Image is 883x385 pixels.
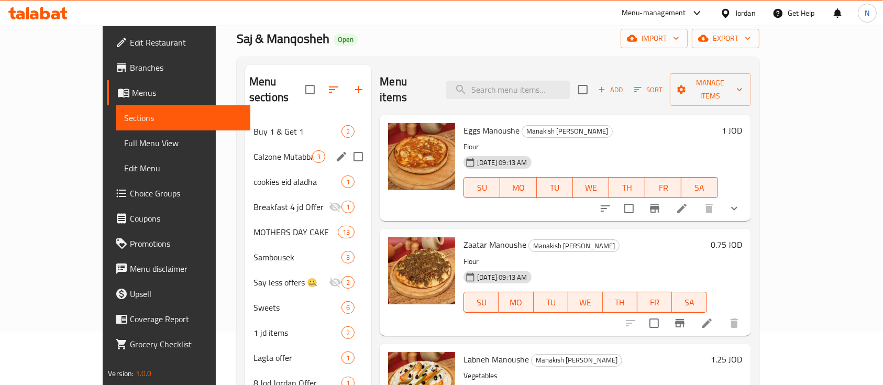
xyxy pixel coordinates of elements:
span: Saj & Manqosheh [237,27,329,50]
span: Sort sections [321,77,346,102]
span: SU [468,295,494,310]
span: [DATE] 09:13 AM [473,272,531,282]
span: [DATE] 09:13 AM [473,158,531,168]
div: items [312,150,325,163]
div: Breakfast 4 jd Offer1 [245,194,371,219]
button: SA [672,292,707,313]
p: Flour [463,140,718,153]
span: Manage items [678,76,743,103]
button: show more [722,196,747,221]
button: WE [573,177,609,198]
span: Sweets [253,301,341,314]
h2: Menu sections [249,74,305,105]
span: SA [676,295,702,310]
span: FR [642,295,668,310]
span: SA [686,180,713,195]
div: Buy 1 & Get 1 [253,125,341,138]
div: items [341,201,355,213]
span: 1 [342,177,354,187]
span: Sort items [627,82,670,98]
a: Branches [107,55,250,80]
span: TH [613,180,641,195]
span: Branches [130,61,242,74]
svg: Show Choices [728,202,741,215]
span: Manakish [PERSON_NAME] [529,240,619,252]
span: Select section [572,79,594,101]
span: cookies eid aladha [253,175,341,188]
span: Grocery Checklist [130,338,242,350]
span: WE [577,180,605,195]
button: Manage items [670,73,751,106]
span: Select to update [618,197,640,219]
span: FR [649,180,677,195]
span: Sambousek [253,251,341,263]
button: delete [722,311,747,336]
span: 1 [342,353,354,363]
div: MOTHERS DAY CAKE13 [245,219,371,245]
span: Add [597,84,625,96]
div: items [338,226,355,238]
span: 13 [338,227,354,237]
span: 3 [313,152,325,162]
div: Menu-management [622,7,686,19]
button: delete [697,196,722,221]
a: Coupons [107,206,250,231]
button: MO [499,292,533,313]
button: Sort [632,82,666,98]
svg: Inactive section [329,276,341,289]
span: Zaatar Manoushe [463,237,526,252]
span: Select all sections [299,79,321,101]
span: Sort [634,84,663,96]
button: export [692,29,759,48]
span: Labneh Manoushe [463,351,529,367]
span: TU [538,295,564,310]
span: WE [572,295,599,310]
a: Edit menu item [676,202,688,215]
span: Edit Restaurant [130,36,242,49]
h2: Menu items [380,74,433,105]
p: Flour [463,255,707,268]
div: 1 jd items2 [245,320,371,345]
div: 1 jd items [253,326,341,339]
a: Choice Groups [107,181,250,206]
div: Say less offers 🤐2 [245,270,371,295]
button: edit [334,149,349,164]
span: Add item [594,82,627,98]
span: Say less offers 🤐 [253,276,329,289]
span: 2 [342,278,354,288]
button: SA [681,177,718,198]
h6: 1 JOD [722,123,743,138]
div: Sweets6 [245,295,371,320]
img: Zaatar Manoushe [388,237,455,304]
div: items [341,326,355,339]
div: Manakish Shamia [528,239,620,252]
div: Open [334,34,358,46]
div: Sambousek3 [245,245,371,270]
button: import [621,29,688,48]
span: import [629,32,679,45]
span: Menu disclaimer [130,262,242,275]
button: Add [594,82,627,98]
span: Open [334,35,358,44]
h6: 1.25 JOD [711,352,743,367]
div: Manakish Shamia [522,125,613,138]
span: MOTHERS DAY CAKE [253,226,338,238]
div: Lagta offer1 [245,345,371,370]
div: items [341,276,355,289]
span: Full Menu View [124,137,242,149]
span: Manakish [PERSON_NAME] [522,125,612,137]
a: Coverage Report [107,306,250,332]
span: Sections [124,112,242,124]
span: Menus [132,86,242,99]
span: SU [468,180,496,195]
a: Menu disclaimer [107,256,250,281]
button: Branch-specific-item [667,311,692,336]
div: items [341,301,355,314]
button: Branch-specific-item [642,196,667,221]
span: Edit Menu [124,162,242,174]
a: Upsell [107,281,250,306]
span: 3 [342,252,354,262]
